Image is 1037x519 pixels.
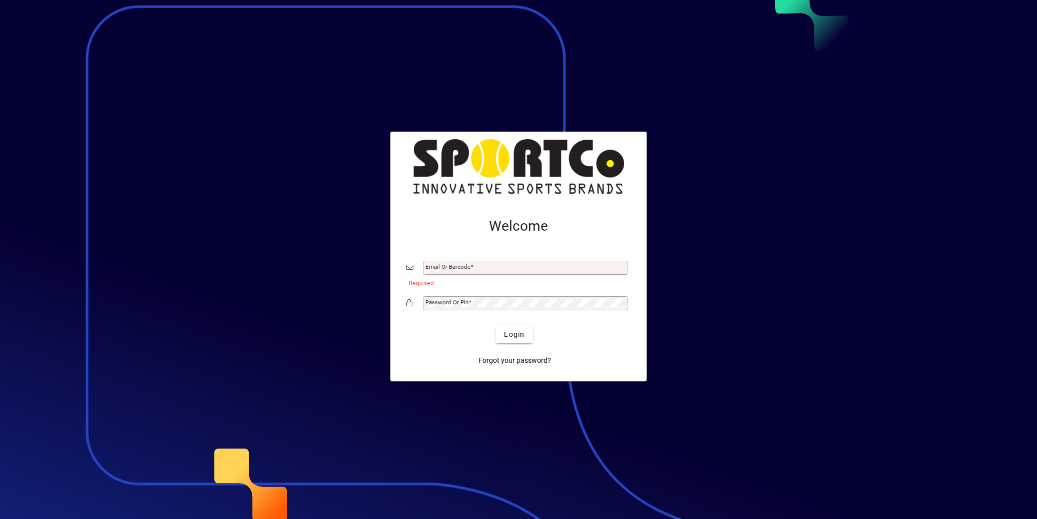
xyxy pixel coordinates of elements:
mat-label: Password or Pin [425,299,468,306]
mat-label: Email or Barcode [425,263,470,270]
mat-error: Required [409,277,623,288]
span: Login [504,329,525,340]
span: Forgot your password? [478,355,551,366]
h2: Welcome [406,218,631,235]
a: Forgot your password? [474,351,555,369]
button: Login [496,325,533,343]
